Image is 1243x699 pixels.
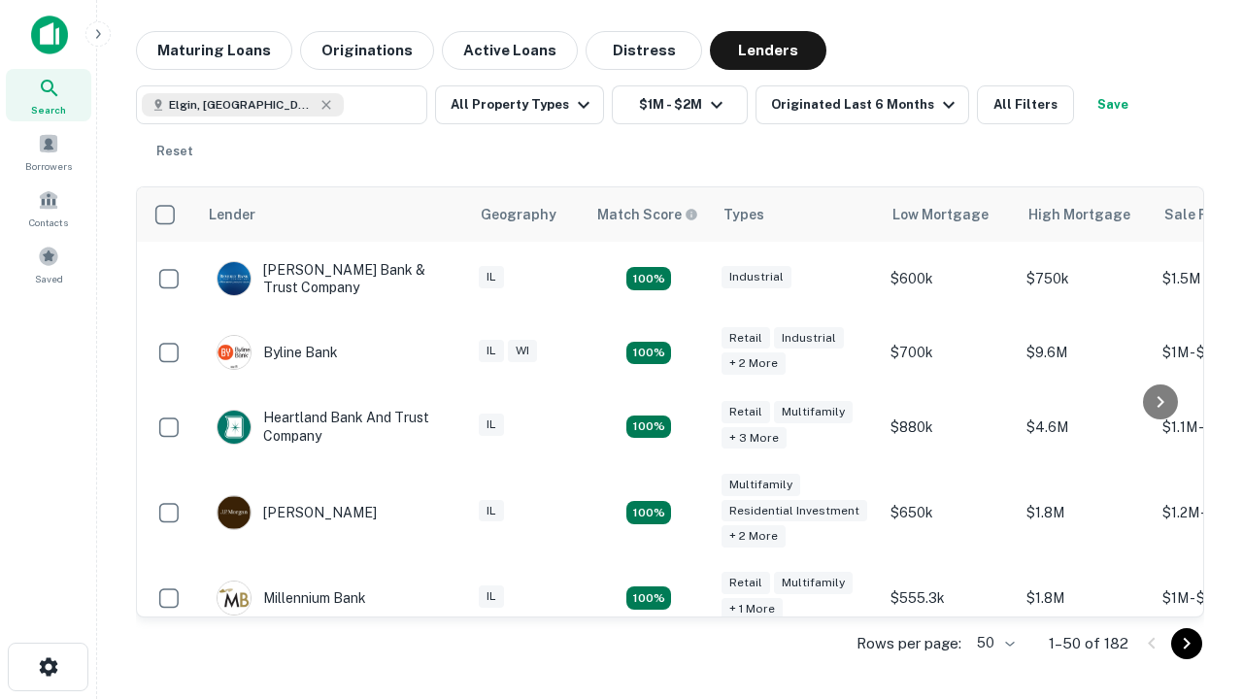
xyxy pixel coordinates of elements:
a: Borrowers [6,125,91,178]
td: $1.8M [1017,561,1153,635]
button: Originated Last 6 Months [756,85,969,124]
div: Low Mortgage [892,203,989,226]
button: Go to next page [1171,628,1202,659]
img: picture [218,262,251,295]
button: Active Loans [442,31,578,70]
button: Save your search to get updates of matches that match your search criteria. [1082,85,1144,124]
div: Multifamily [774,401,853,423]
a: Search [6,69,91,121]
iframe: Chat Widget [1146,482,1243,575]
div: Millennium Bank [217,581,366,616]
div: Matching Properties: 25, hasApolloMatch: undefined [626,501,671,524]
div: + 2 more [722,352,786,375]
span: Contacts [29,215,68,230]
div: Retail [722,401,770,423]
div: Retail [722,327,770,349]
td: $1.8M [1017,464,1153,562]
div: Capitalize uses an advanced AI algorithm to match your search with the best lender. The match sco... [597,204,698,225]
p: Rows per page: [857,632,961,655]
a: Saved [6,238,91,290]
td: $4.6M [1017,389,1153,463]
div: 50 [969,629,1018,657]
div: Geography [481,203,556,226]
div: Matching Properties: 16, hasApolloMatch: undefined [626,586,671,610]
div: + 3 more [722,427,787,449]
div: IL [479,266,504,288]
div: IL [479,585,504,608]
img: picture [218,496,251,529]
span: Borrowers [25,158,72,174]
div: Byline Bank [217,335,338,370]
img: picture [218,411,251,444]
td: $750k [1017,242,1153,316]
div: Matching Properties: 19, hasApolloMatch: undefined [626,342,671,365]
h6: Match Score [597,204,694,225]
th: Capitalize uses an advanced AI algorithm to match your search with the best lender. The match sco... [586,187,712,242]
div: + 2 more [722,525,786,548]
div: Multifamily [722,474,800,496]
th: Low Mortgage [881,187,1017,242]
div: Types [723,203,764,226]
span: Elgin, [GEOGRAPHIC_DATA], [GEOGRAPHIC_DATA] [169,96,315,114]
a: Contacts [6,182,91,234]
div: Residential Investment [722,500,867,522]
div: Originated Last 6 Months [771,93,960,116]
div: IL [479,340,504,362]
img: picture [218,336,251,369]
div: IL [479,500,504,522]
div: Retail [722,572,770,594]
div: + 1 more [722,598,783,620]
div: IL [479,414,504,436]
span: Search [31,102,66,117]
button: Reset [144,132,206,171]
div: High Mortgage [1028,203,1130,226]
div: [PERSON_NAME] [217,495,377,530]
div: WI [508,340,537,362]
div: Lender [209,203,255,226]
div: Multifamily [774,572,853,594]
td: $600k [881,242,1017,316]
td: $555.3k [881,561,1017,635]
p: 1–50 of 182 [1049,632,1128,655]
button: All Property Types [435,85,604,124]
button: Lenders [710,31,826,70]
button: Originations [300,31,434,70]
th: High Mortgage [1017,187,1153,242]
div: [PERSON_NAME] Bank & Trust Company [217,261,450,296]
button: Distress [586,31,702,70]
div: Matching Properties: 28, hasApolloMatch: undefined [626,267,671,290]
button: $1M - $2M [612,85,748,124]
button: All Filters [977,85,1074,124]
td: $9.6M [1017,316,1153,389]
div: Industrial [722,266,791,288]
button: Maturing Loans [136,31,292,70]
td: $880k [881,389,1017,463]
th: Geography [469,187,586,242]
th: Types [712,187,881,242]
div: Matching Properties: 19, hasApolloMatch: undefined [626,416,671,439]
td: $650k [881,464,1017,562]
img: picture [218,582,251,615]
div: Industrial [774,327,844,349]
td: $700k [881,316,1017,389]
img: capitalize-icon.png [31,16,68,54]
div: Heartland Bank And Trust Company [217,409,450,444]
span: Saved [35,271,63,286]
th: Lender [197,187,469,242]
